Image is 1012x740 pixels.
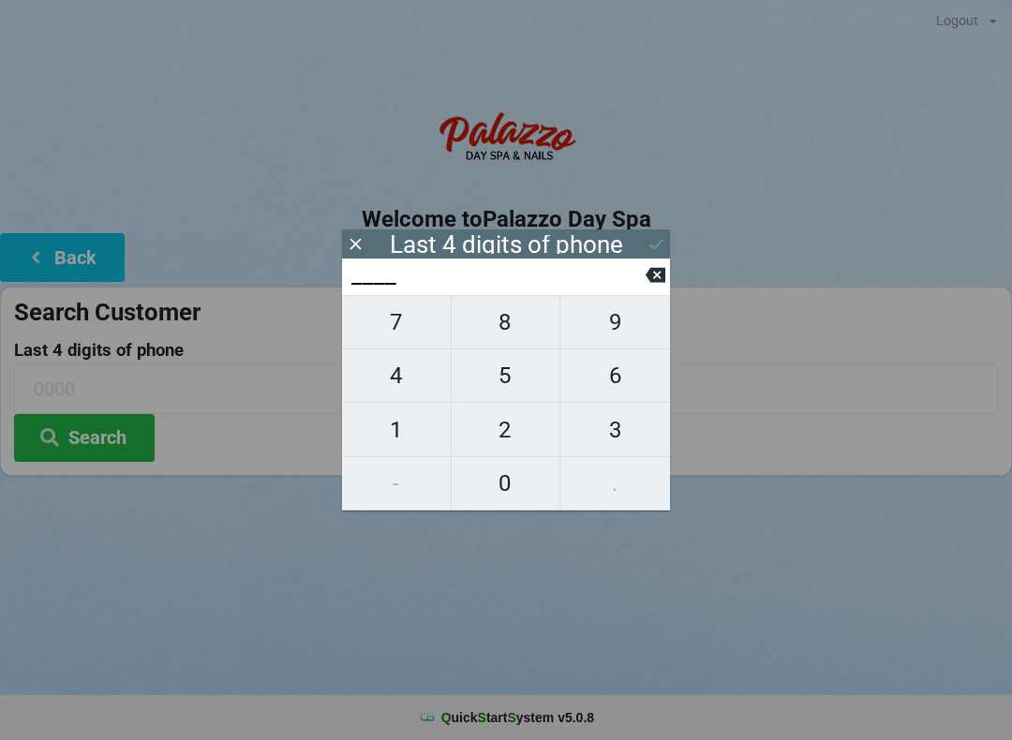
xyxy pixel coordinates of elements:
span: 6 [560,356,670,395]
button: 9 [560,295,670,349]
span: 8 [452,303,560,342]
button: 4 [342,349,452,403]
button: 8 [452,295,561,349]
span: 0 [452,464,560,503]
span: 5 [452,356,560,395]
span: 4 [342,356,451,395]
span: 7 [342,303,451,342]
button: 5 [452,349,561,403]
span: 9 [560,303,670,342]
div: Last 4 digits of phone [390,235,623,254]
span: 2 [452,410,560,450]
button: 0 [452,457,561,511]
button: 2 [452,403,561,456]
span: 1 [342,410,451,450]
span: 3 [560,410,670,450]
button: 1 [342,403,452,456]
button: 7 [342,295,452,349]
button: 3 [560,403,670,456]
button: 6 [560,349,670,403]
